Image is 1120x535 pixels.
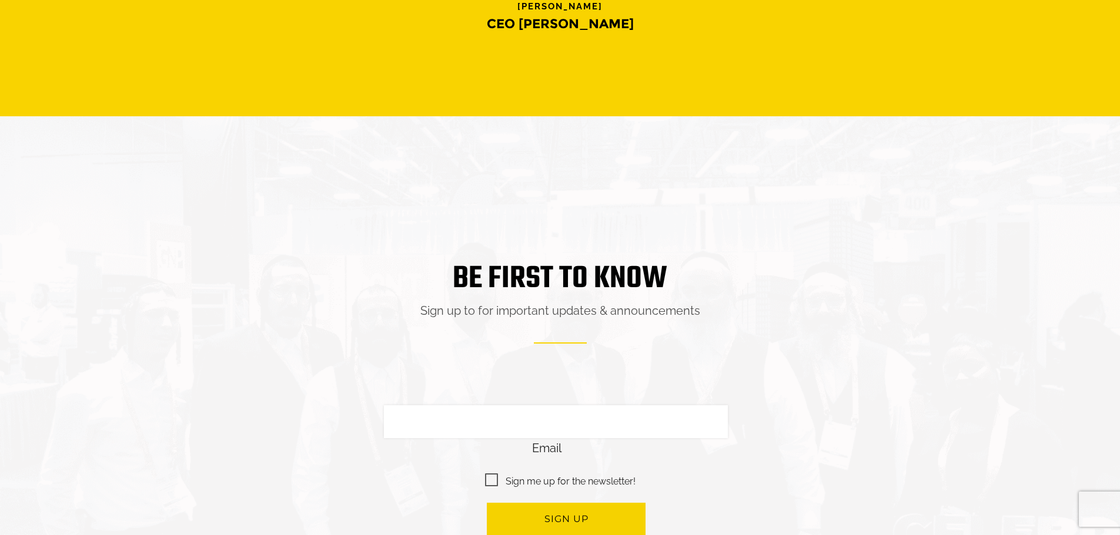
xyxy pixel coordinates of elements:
p: Sign up to for important updates & announcements [158,301,963,344]
input: Enter your email address [15,143,215,169]
input: Enter your last name [15,109,215,134]
label: Email [532,441,561,455]
em: Submit [172,362,213,378]
h1: Be first to know [158,261,963,298]
textarea: Type your message and click 'Submit' [15,178,215,352]
h3: [PERSON_NAME] [158,1,963,13]
span: Sign me up for the newsletter! [485,474,636,489]
div: CEO [PERSON_NAME] [158,16,963,31]
div: Leave a message [61,66,198,81]
button: Sign up [487,503,646,535]
div: Minimize live chat window [193,6,221,34]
